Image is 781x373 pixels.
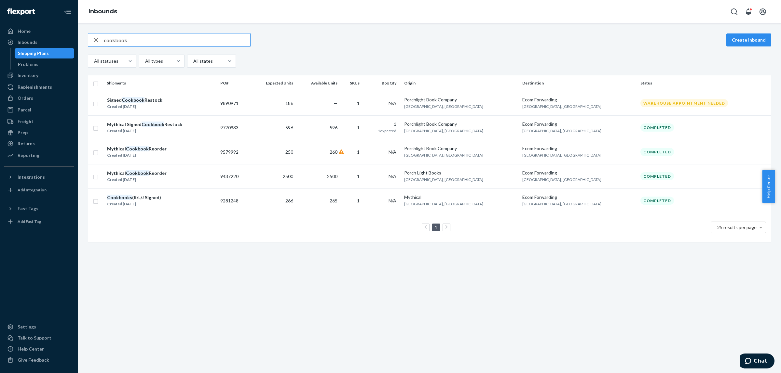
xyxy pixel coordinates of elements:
div: Add Integration [18,187,47,193]
a: Shipping Plans [15,48,75,58]
a: Inbounds [4,37,74,47]
iframe: To enrich screen reader interactions, please activate Accessibility in Grammarly extension settings [740,354,774,370]
div: Completed [640,197,674,205]
span: 265 [330,198,337,203]
div: Created [DATE] [107,201,161,207]
span: 260 [330,149,337,155]
th: Origin [402,75,520,91]
div: Returns [18,140,35,147]
a: Problems [15,59,75,70]
td: 9281248 [218,188,251,213]
a: Help Center [4,344,74,354]
div: Prep [18,129,28,136]
div: Created [DATE] [107,176,167,183]
a: Returns [4,138,74,149]
span: [GEOGRAPHIC_DATA], [GEOGRAPHIC_DATA] [404,153,483,158]
span: [GEOGRAPHIC_DATA], [GEOGRAPHIC_DATA] [404,128,483,133]
div: Created [DATE] [107,152,167,159]
span: N/A [389,149,396,155]
span: 1 expected [378,128,396,133]
span: 2500 [283,174,293,179]
button: Talk to Support [4,333,74,343]
div: Ecom Forwarding [522,194,635,200]
span: [GEOGRAPHIC_DATA], [GEOGRAPHIC_DATA] [522,104,601,109]
input: Search inbounds by name, destination, msku... [104,33,250,46]
div: Ecom Forwarding [522,170,635,176]
span: [GEOGRAPHIC_DATA], [GEOGRAPHIC_DATA] [522,153,601,158]
span: [GEOGRAPHIC_DATA], [GEOGRAPHIC_DATA] [522,201,601,206]
div: Add Fast Tag [18,219,41,224]
div: Home [18,28,31,34]
em: Cookbook [126,146,149,151]
button: Close Navigation [61,5,74,18]
div: Settings [18,324,36,330]
div: Porchlight Book Company [404,145,517,152]
div: Freight [18,118,34,125]
span: N/A [389,198,396,203]
a: Inbounds [89,8,117,15]
div: Shipping Plans [18,50,49,57]
button: Fast Tags [4,203,74,214]
th: Destination [520,75,638,91]
div: Ecom Forwarding [522,96,635,103]
div: 1 [367,121,396,127]
input: All types [144,58,145,64]
input: All statuses [93,58,94,64]
div: Mythical Signed Restock [107,121,182,128]
div: Give Feedback [18,357,49,363]
a: Page 1 is your current page [433,225,439,230]
span: 1 [357,198,360,203]
div: Fast Tags [18,205,38,212]
span: 186 [285,100,293,106]
div: Completed [640,172,674,180]
div: Mythical [404,194,517,200]
div: Mythical Reorder [107,146,167,152]
span: 1 [357,125,360,130]
td: 9770933 [218,115,251,140]
div: Porch Light Books [404,170,517,176]
div: Inbounds [18,39,37,45]
a: Reporting [4,150,74,161]
span: 596 [285,125,293,130]
div: Replenishments [18,84,52,90]
th: SKUs [340,75,365,91]
th: Status [638,75,771,91]
span: N/A [389,174,396,179]
a: Settings [4,322,74,332]
span: [GEOGRAPHIC_DATA], [GEOGRAPHIC_DATA] [404,177,483,182]
div: (R/L/J Signed) [107,194,161,201]
a: Orders [4,93,74,103]
div: Reporting [18,152,39,159]
th: Shipments [104,75,218,91]
div: Created [DATE] [107,128,182,134]
em: Cookbooks [107,195,132,200]
th: Box Qty [365,75,402,91]
div: Signed Restock [107,97,162,103]
button: Help Center [762,170,775,203]
em: Cookbook [126,170,149,176]
span: [GEOGRAPHIC_DATA], [GEOGRAPHIC_DATA] [404,201,483,206]
div: Created [DATE] [107,103,162,110]
span: 2500 [327,174,337,179]
div: Ecom Forwarding [522,121,635,127]
a: Freight [4,116,74,127]
span: 1 [357,100,360,106]
button: Open account menu [756,5,769,18]
div: Mythical Reorder [107,170,167,176]
span: 266 [285,198,293,203]
button: Open notifications [742,5,755,18]
a: Parcel [4,105,74,115]
th: Expected Units [250,75,296,91]
td: 9890971 [218,91,251,115]
em: Cookbook [122,97,144,103]
a: Replenishments [4,82,74,92]
span: [GEOGRAPHIC_DATA], [GEOGRAPHIC_DATA] [522,177,601,182]
div: Integrations [18,174,45,180]
span: 25 results per page [717,225,757,230]
div: Porchlight Book Company [404,121,517,127]
span: 1 [357,149,360,155]
img: Flexport logo [7,8,35,15]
